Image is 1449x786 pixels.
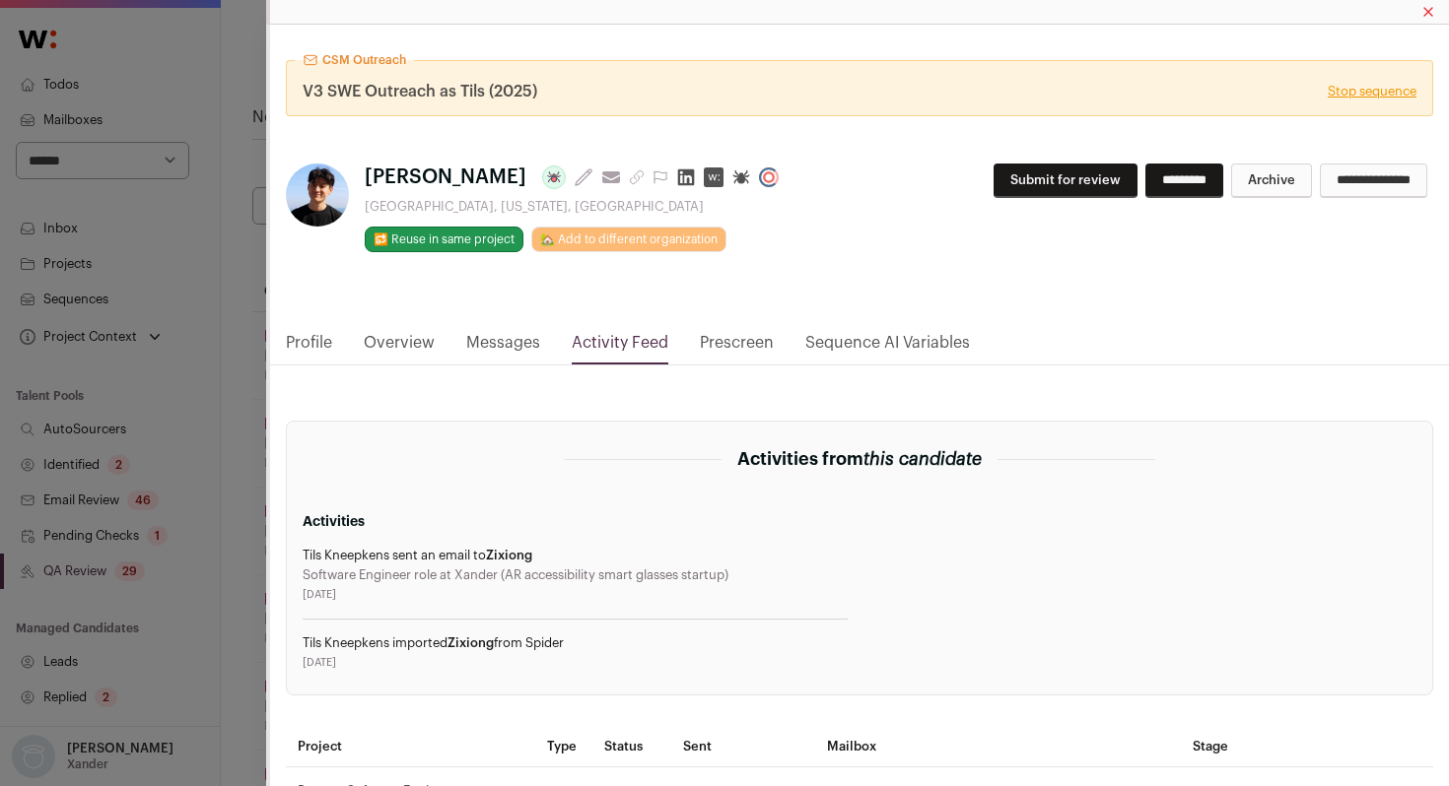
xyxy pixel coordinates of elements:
th: Project [286,727,535,767]
span: this candidate [863,450,982,468]
button: Submit for review [994,164,1138,198]
div: [DATE] [303,587,848,603]
th: Sent [671,727,815,767]
span: [PERSON_NAME] [365,164,526,191]
div: [DATE] [303,655,848,671]
span: CSM Outreach [322,52,406,68]
th: Mailbox [815,727,1181,767]
h3: Activities [303,512,848,532]
div: [GEOGRAPHIC_DATA], [US_STATE], [GEOGRAPHIC_DATA] [365,199,787,215]
a: 🏡 Add to different organization [531,227,726,252]
a: Sequence AI Variables [805,331,970,364]
a: Overview [364,331,435,364]
a: Stop sequence [1328,84,1416,99]
a: Activity Feed [572,331,668,364]
a: Messages [466,331,540,364]
span: V3 SWE Outreach as Tils (2025) [303,80,537,103]
div: Tils Kneepkens imported from Spider [303,635,848,651]
th: Status [592,727,671,767]
button: Archive [1231,164,1312,198]
div: Tils Kneepkens sent an email to [303,548,848,563]
span: Zixiong [448,636,494,649]
span: Zixiong [486,549,532,561]
img: bfa568632e3549baac1f5ebc8d6aeae5bd44e7d449477d45360b3aa8df44cdeb [286,164,349,227]
h2: Activities from [737,445,982,473]
th: Stage [1181,727,1325,767]
div: Software Engineer role at Xander (AR accessibility smart glasses startup) [303,567,848,583]
button: 🔂 Reuse in same project [365,227,523,252]
th: Type [535,727,592,767]
a: Profile [286,331,332,364]
a: Prescreen [700,331,774,364]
